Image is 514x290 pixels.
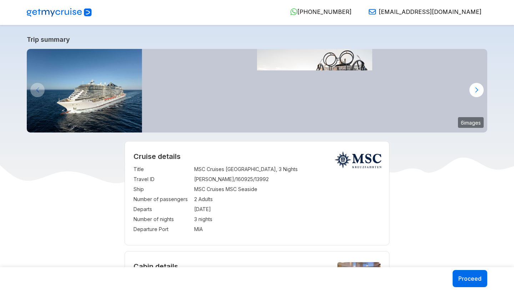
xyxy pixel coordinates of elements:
[133,194,191,204] td: Number of passengers
[194,184,381,194] td: MSC Cruises MSC Seaside
[142,49,257,132] img: se_public_area_waterfront_boardwalk_01.jpg
[194,214,381,224] td: 3 nights
[194,194,381,204] td: 2 Adults
[191,174,194,184] td: :
[284,8,352,15] a: [PHONE_NUMBER]
[27,36,487,43] a: Trip summary
[194,174,381,184] td: [PERSON_NAME]/160925/13992
[379,8,482,15] span: [EMAIL_ADDRESS][DOMAIN_NAME]
[133,262,381,271] h4: Cabin details
[453,270,487,287] button: Proceed
[297,8,352,15] span: [PHONE_NUMBER]
[257,49,372,132] img: se_public_area_miami_beach_pool_02.jpg
[194,204,381,214] td: [DATE]
[191,164,194,174] td: :
[194,164,381,174] td: MSC Cruises [GEOGRAPHIC_DATA], 3 Nights
[27,49,142,132] img: image_5887.jpg
[133,164,191,174] td: Title
[372,49,488,132] img: se_public_area_south_beach_pool_03.jpg
[194,224,381,234] td: MIA
[133,204,191,214] td: Departs
[191,204,194,214] td: :
[191,214,194,224] td: :
[133,174,191,184] td: Travel ID
[290,8,297,15] img: WhatsApp
[133,152,381,161] h2: Cruise details
[191,194,194,204] td: :
[369,8,376,15] img: Email
[458,117,484,128] small: 6 images
[191,224,194,234] td: :
[133,184,191,194] td: Ship
[191,184,194,194] td: :
[363,8,482,15] a: [EMAIL_ADDRESS][DOMAIN_NAME]
[133,214,191,224] td: Number of nights
[133,224,191,234] td: Departure Port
